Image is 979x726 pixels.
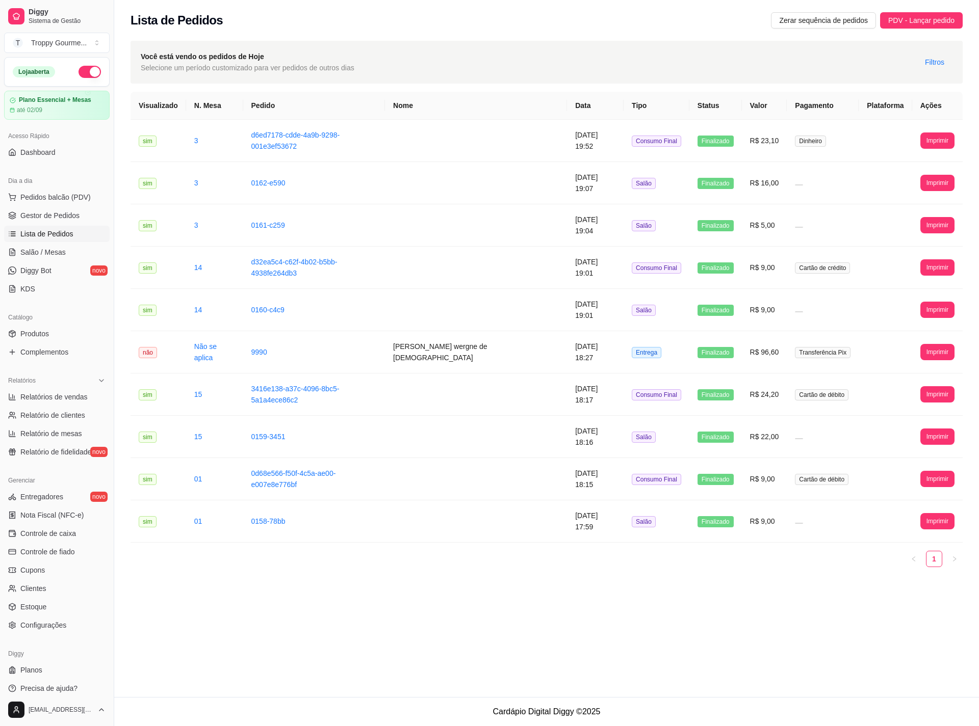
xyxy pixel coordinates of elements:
[20,547,75,557] span: Controle de fiado
[698,136,734,147] span: Finalizado
[4,144,110,160] a: Dashboard
[698,178,734,189] span: Finalizado
[742,458,787,500] td: R$ 9,00
[20,392,88,402] span: Relatórios de vendas
[867,170,892,196] img: diggy
[20,492,63,502] span: Entregadores
[4,599,110,615] a: Estoque
[139,474,157,485] span: sim
[689,92,742,120] th: Status
[920,386,955,402] button: Imprimir
[567,247,624,289] td: [DATE] 19:01
[624,92,689,120] th: Tipo
[926,551,942,567] li: 1
[139,178,157,189] span: sim
[742,162,787,204] td: R$ 16,00
[194,517,202,525] a: 01
[632,389,681,400] span: Consumo Final
[698,220,734,231] span: Finalizado
[698,474,734,485] span: Finalizado
[251,221,285,229] a: 0161-c259
[186,92,243,120] th: N. Mesa
[251,517,286,525] a: 0158-78bb
[251,385,340,404] a: 3416e138-a37c-4096-8bc5-5a1a4ece86c2
[141,52,264,61] strong: Você está vendo os pedidos de Hoje
[795,389,848,400] span: Cartão de débito
[20,265,51,276] span: Diggy Bot
[867,508,892,534] img: diggy
[567,120,624,162] td: [DATE] 19:52
[911,556,917,562] span: left
[567,162,624,204] td: [DATE] 19:07
[742,92,787,120] th: Valor
[567,92,624,120] th: Data
[139,220,157,231] span: sim
[4,544,110,560] a: Controle de fiado
[4,662,110,678] a: Planos
[20,620,66,630] span: Configurações
[951,556,958,562] span: right
[787,92,859,120] th: Pagamento
[251,258,338,277] a: d32ea5c4-c62f-4b02-b5bb-4938fe264db3
[4,680,110,696] a: Precisa de ajuda?
[4,173,110,189] div: Dia a dia
[920,471,955,487] button: Imprimir
[946,551,963,567] li: Next Page
[20,665,42,675] span: Planos
[29,8,106,17] span: Diggy
[20,329,49,339] span: Produtos
[920,428,955,445] button: Imprimir
[880,12,963,29] button: PDV - Lançar pedido
[17,106,42,114] article: até 02/09
[920,175,955,191] button: Imprimir
[4,472,110,489] div: Gerenciar
[4,226,110,242] a: Lista de Pedidos
[567,458,624,500] td: [DATE] 18:15
[194,263,202,272] a: 14
[4,444,110,460] a: Relatório de fidelidadenovo
[4,33,110,53] button: Select a team
[698,262,734,274] span: Finalizado
[4,326,110,342] a: Produtos
[867,128,892,153] img: diggy
[567,416,624,458] td: [DATE] 18:16
[4,281,110,297] a: KDS
[742,289,787,331] td: R$ 9,00
[20,410,85,420] span: Relatório de clientes
[20,229,73,239] span: Lista de Pedidos
[141,62,354,73] span: Selecione um período customizado para ver pedidos de outros dias
[4,344,110,360] a: Complementos
[385,92,567,120] th: Nome
[13,66,55,77] div: Loja aberta
[8,377,36,385] span: Relatórios
[698,432,734,443] span: Finalizado
[114,697,979,726] footer: Cardápio Digital Diggy © 2025
[251,306,285,314] a: 0160-c4c9
[917,54,952,70] button: Filtros
[795,347,851,358] span: Transferência Pix
[632,474,681,485] span: Consumo Final
[912,92,963,120] th: Ações
[385,331,567,373] td: [PERSON_NAME] wergne de [DEMOGRAPHIC_DATA]
[795,136,826,147] span: Dinheiro
[742,204,787,247] td: R$ 5,00
[867,297,892,322] img: diggy
[29,706,93,714] span: [EMAIL_ADDRESS][DOMAIN_NAME]
[698,389,734,400] span: Finalizado
[194,390,202,398] a: 15
[20,683,78,693] span: Precisa de ajuda?
[251,179,286,187] a: 0162-e590
[20,428,82,439] span: Relatório de mesas
[194,475,202,483] a: 01
[567,289,624,331] td: [DATE] 19:01
[742,500,787,543] td: R$ 9,00
[859,92,912,120] th: Plataforma
[4,189,110,205] button: Pedidos balcão (PDV)
[920,513,955,529] button: Imprimir
[4,697,110,722] button: [EMAIL_ADDRESS][DOMAIN_NAME]
[131,12,223,29] h2: Lista de Pedidos
[251,433,286,441] a: 0159-3451
[4,646,110,662] div: Diggy
[906,551,922,567] button: left
[20,192,91,202] span: Pedidos balcão (PDV)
